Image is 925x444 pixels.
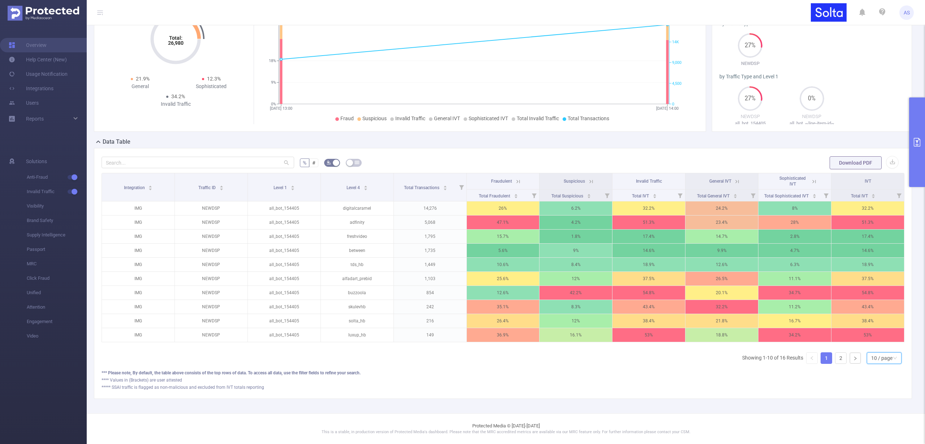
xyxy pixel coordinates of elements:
i: icon: bg-colors [327,160,331,165]
p: 34.7% [758,286,831,300]
i: icon: caret-down [443,187,447,190]
p: IMG [102,314,175,328]
i: icon: caret-down [291,187,294,190]
tspan: [DATE] 13:00 [270,106,292,111]
p: all_bot_154405 [248,272,320,286]
span: Total Transactions [568,116,609,121]
p: 6.3% [758,258,831,271]
span: # [312,160,315,166]
p: 16.1% [539,328,612,342]
span: Total General IVT [697,193,731,199]
p: all_bot_154405 [719,120,781,127]
p: IMG [102,216,175,229]
tspan: Total: [169,35,182,41]
p: 24.2% [685,201,758,215]
span: Traffic ID [198,185,217,190]
span: 27% [738,96,762,101]
span: Total Sophisticated IVT [764,193,810,199]
p: tds_hb [321,258,393,271]
a: Integrations [9,81,53,96]
li: 1 [821,352,832,364]
span: Click Fraud [27,271,87,286]
span: Sophisticated IVT [469,116,508,121]
span: Integration [124,185,146,190]
p: digitalcaramel [321,201,393,215]
i: icon: caret-up [587,193,591,195]
li: Previous Page [806,352,818,364]
p: 12.6% [467,286,539,300]
p: 14.7% [685,230,758,243]
span: Fraud [340,116,354,121]
span: General IVT [434,116,460,121]
span: Sophisticated IVT [779,176,806,187]
i: icon: down [893,356,897,361]
i: icon: caret-down [733,195,737,197]
p: NEWDSP [719,113,781,120]
tspan: 0% [271,102,276,106]
tspan: 14K [672,40,679,44]
i: icon: caret-up [149,184,152,187]
li: Next Page [849,352,861,364]
p: IMG [102,328,175,342]
p: skulevhb [321,300,393,314]
i: Filter menu [894,190,904,201]
span: Fraudulent [491,179,512,184]
p: 38.4% [831,314,904,328]
p: 32.2% [685,300,758,314]
p: 12% [539,314,612,328]
p: 11.1% [758,272,831,286]
p: 26% [467,201,539,215]
div: Sort [871,193,875,197]
span: Supply Intelligence [27,228,87,242]
button: Download PDF [830,156,882,169]
p: 42.2% [539,286,612,300]
input: Search... [102,157,294,168]
tspan: 34.5% [266,21,276,26]
p: 18.9% [831,258,904,271]
a: Usage Notification [9,67,68,81]
span: 21.9% [136,76,150,82]
p: 26.4% [467,314,539,328]
p: 1,735 [394,244,466,257]
p: 1,103 [394,272,466,286]
p: adfinity [321,216,393,229]
span: General IVT [709,179,731,184]
i: icon: caret-up [220,184,224,187]
p: freshvideo [321,230,393,243]
a: Help Center (New) [9,52,67,67]
p: all_bot_154405 [248,244,320,257]
i: icon: caret-up [443,184,447,187]
span: Total Fraudulent [479,193,511,199]
i: icon: caret-down [514,195,518,197]
div: Sort [219,184,224,189]
i: icon: caret-up [653,193,657,195]
span: Suspicious [564,179,585,184]
tspan: 9,000 [672,61,681,65]
p: 25.6% [467,272,539,286]
div: *** Please note, By default, the table above consists of the top rows of data. To access all data... [102,370,904,376]
p: 43.4% [831,300,904,314]
div: Sort [148,184,152,189]
span: Reports [26,116,44,122]
p: 4.2% [539,216,612,229]
p: 37.5% [612,272,685,286]
p: NEWDSP [719,60,781,67]
tspan: 26,980 [168,40,184,46]
div: Invalid Traffic [140,100,211,108]
tspan: 4,500 [672,81,681,86]
span: Level 4 [347,185,361,190]
div: Sort [514,193,518,197]
span: Total IVT [851,193,869,199]
i: icon: caret-down [587,195,591,197]
i: icon: caret-down [872,195,875,197]
p: 5,068 [394,216,466,229]
span: MRC [27,257,87,271]
p: 54.8% [831,286,904,300]
p: all_bot_154405 [248,230,320,243]
span: AS [904,5,910,20]
div: Sort [587,193,591,197]
p: 11.2% [758,300,831,314]
p: NEWDSP [175,201,248,215]
p: NEWDSP [175,300,248,314]
p: This is a stable, in production version of Protected Media's dashboard. Please note that the MRC ... [105,429,907,435]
